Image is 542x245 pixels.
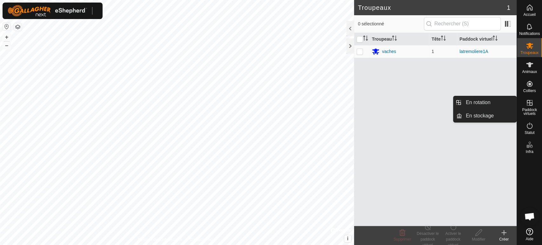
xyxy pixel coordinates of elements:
[363,36,368,42] p-sorticon: Activer pour trier
[344,235,351,242] button: i
[3,33,10,41] button: +
[429,33,457,45] th: Tête
[457,33,517,45] th: Paddock virtuel
[492,36,498,42] p-sorticon: Activer pour trier
[520,51,539,55] span: Troupeaux
[523,89,536,93] span: Colliers
[441,36,446,42] p-sorticon: Activer pour trier
[519,108,540,116] span: Paddock virtuels
[358,4,507,11] h2: Troupeaux
[369,33,429,45] th: Troupeau
[453,96,516,109] li: En rotation
[466,236,491,242] div: Modifier
[3,42,10,49] button: –
[432,49,434,54] span: 1
[3,23,10,30] button: Réinitialiser la carte
[190,237,216,242] a: Contactez-nous
[520,207,539,226] div: Open chat
[393,237,411,242] span: Supprimer
[462,96,516,109] a: En rotation
[347,236,348,241] span: i
[459,49,488,54] a: latremoliere1A
[462,109,516,122] a: En stockage
[491,236,517,242] div: Créer
[525,150,533,154] span: Infra
[8,5,87,17] img: Logo Gallagher
[523,13,536,17] span: Accueil
[453,109,516,122] li: En stockage
[525,131,534,135] span: Statut
[522,70,537,74] span: Animaux
[519,32,540,36] span: Notifications
[382,48,396,55] div: vaches
[138,237,182,242] a: Politique de confidentialité
[424,17,501,30] input: Rechercher (S)
[507,3,510,12] span: 1
[525,237,533,241] span: Aide
[517,226,542,243] a: Aide
[14,23,22,31] button: Couches de carte
[392,36,397,42] p-sorticon: Activer pour trier
[358,21,424,27] span: 0 sélectionné
[466,112,494,120] span: En stockage
[466,99,490,106] span: En rotation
